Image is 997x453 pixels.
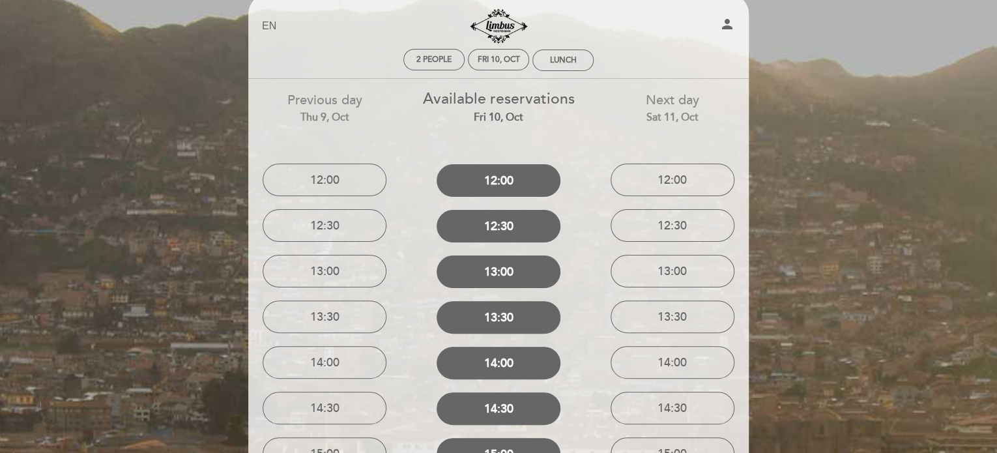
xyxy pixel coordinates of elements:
[248,110,402,125] div: Thu 9, Oct
[263,164,386,196] button: 12:00
[248,91,402,124] div: Previous day
[437,164,560,197] button: 12:00
[263,209,386,242] button: 12:30
[595,110,749,125] div: Sat 11, Oct
[611,392,734,424] button: 14:30
[611,209,734,242] button: 12:30
[263,255,386,287] button: 13:00
[437,301,560,334] button: 13:30
[719,16,735,32] i: person
[422,110,576,125] div: Fri 10, Oct
[422,89,576,125] div: Available reservations
[416,55,452,65] span: 2 people
[611,164,734,196] button: 12:00
[263,300,386,333] button: 13:30
[478,55,520,65] div: Fri 10, Oct
[719,16,735,37] button: person
[263,346,386,379] button: 14:00
[437,392,560,425] button: 14:30
[437,210,560,242] button: 12:30
[417,8,580,44] a: Limbus Resto Bar
[611,346,734,379] button: 14:00
[437,347,560,379] button: 14:00
[550,55,577,65] div: Lunch
[263,392,386,424] button: 14:30
[437,256,560,288] button: 13:00
[611,255,734,287] button: 13:00
[611,300,734,333] button: 13:30
[595,91,749,124] div: Next day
